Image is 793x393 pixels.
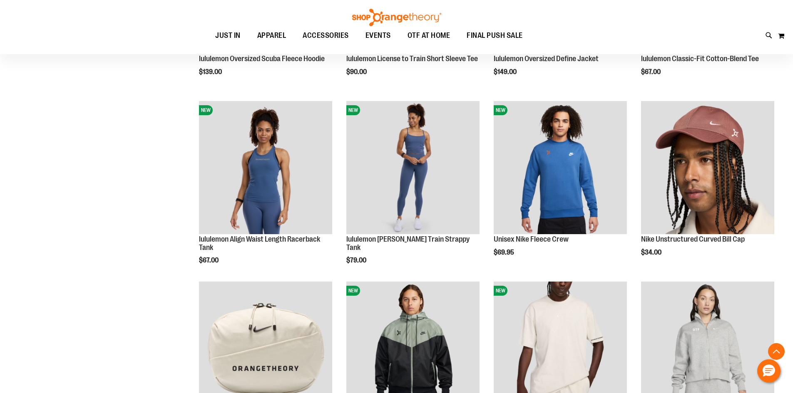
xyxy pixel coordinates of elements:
[249,26,295,45] a: APPAREL
[641,101,774,234] img: Nike Unstructured Curved Bill Cap
[641,249,663,256] span: $34.00
[346,101,480,234] img: lululemon Wunder Train Strappy Tank
[357,26,399,45] a: EVENTS
[346,54,478,63] a: lululemon License to Train Short Sleeve Tee
[199,54,325,63] a: lululemon Oversized Scuba Fleece Hoodie
[199,101,332,234] img: lululemon Align Waist Length Racerback Tank
[207,26,249,45] a: JUST IN
[346,286,360,296] span: NEW
[399,26,459,45] a: OTF AT HOME
[494,101,627,235] a: Unisex Nike Fleece CrewNEW
[641,235,745,243] a: Nike Unstructured Curved Bill Cap
[199,105,213,115] span: NEW
[346,101,480,235] a: lululemon Wunder Train Strappy TankNEW
[303,26,349,45] span: ACCESSORIES
[346,257,368,264] span: $79.00
[494,68,518,76] span: $149.00
[346,105,360,115] span: NEW
[641,101,774,235] a: Nike Unstructured Curved Bill Cap
[494,286,507,296] span: NEW
[199,257,220,264] span: $67.00
[365,26,391,45] span: EVENTS
[199,68,223,76] span: $139.00
[467,26,523,45] span: FINAL PUSH SALE
[257,26,286,45] span: APPAREL
[408,26,450,45] span: OTF AT HOME
[490,97,631,277] div: product
[494,235,569,243] a: Unisex Nike Fleece Crew
[641,68,662,76] span: $67.00
[199,235,320,252] a: lululemon Align Waist Length Racerback Tank
[494,101,627,234] img: Unisex Nike Fleece Crew
[757,359,781,383] button: Hello, have a question? Let’s chat.
[346,68,368,76] span: $90.00
[494,105,507,115] span: NEW
[768,343,785,360] button: Back To Top
[346,235,470,252] a: lululemon [PERSON_NAME] Train Strappy Tank
[294,26,357,45] a: ACCESSORIES
[342,97,484,285] div: product
[199,101,332,235] a: lululemon Align Waist Length Racerback TankNEW
[637,97,778,277] div: product
[195,97,336,285] div: product
[641,54,759,63] a: lululemon Classic-Fit Cotton-Blend Tee
[494,54,599,63] a: lululemon Oversized Define Jacket
[458,26,531,45] a: FINAL PUSH SALE
[351,9,442,26] img: Shop Orangetheory
[494,249,515,256] span: $69.95
[215,26,241,45] span: JUST IN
